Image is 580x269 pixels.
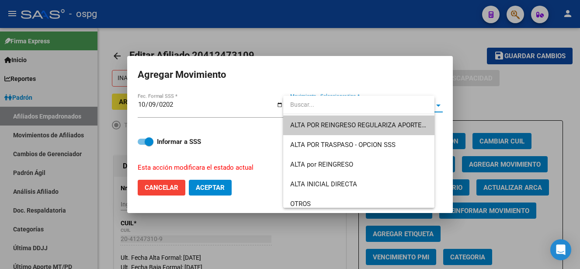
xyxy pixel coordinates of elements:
span: ALTA POR REINGRESO REGULARIZA APORTES (AFIP) [290,121,445,129]
div: Open Intercom Messenger [550,239,571,260]
span: ALTA INICIAL DIRECTA [290,180,357,188]
input: dropdown search [283,95,435,114]
span: OTROS [290,200,311,208]
span: ALTA por REINGRESO [290,161,353,168]
span: ALTA POR TRASPASO - OPCION SSS [290,141,396,149]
